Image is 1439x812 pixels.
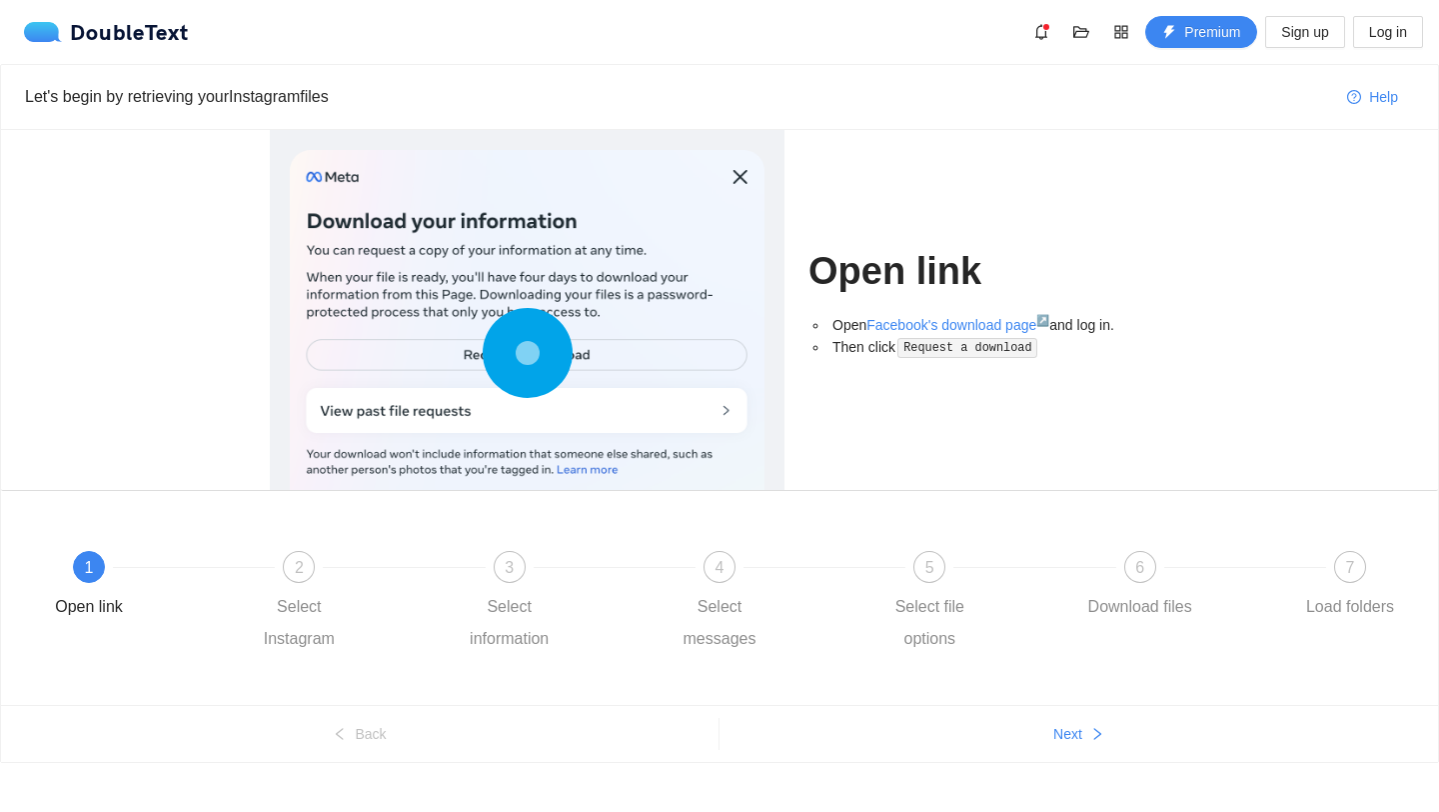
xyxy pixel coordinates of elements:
[1135,559,1144,576] span: 6
[1065,16,1097,48] button: folder-open
[31,551,241,623] div: 1Open link
[828,336,1169,359] li: Then click
[1353,16,1423,48] button: Log in
[719,718,1438,750] button: Nextright
[24,22,189,42] a: logoDoubleText
[505,559,514,576] span: 3
[1,718,719,750] button: leftBack
[1105,16,1137,48] button: appstore
[25,84,1331,109] div: Let's begin by retrieving your Instagram files
[24,22,189,42] div: DoubleText
[85,559,94,576] span: 1
[452,551,662,655] div: 3Select information
[1265,16,1344,48] button: Sign up
[1145,16,1257,48] button: thunderboltPremium
[716,559,724,576] span: 4
[1036,314,1049,326] sup: ↗
[1025,16,1057,48] button: bell
[1347,90,1361,106] span: question-circle
[662,591,777,655] div: Select messages
[55,591,123,623] div: Open link
[1082,551,1292,623] div: 6Download files
[808,248,1169,295] h1: Open link
[452,591,568,655] div: Select information
[1066,24,1096,40] span: folder-open
[897,338,1037,358] code: Request a download
[1090,727,1104,743] span: right
[241,551,451,655] div: 2Select Instagram
[1281,21,1328,43] span: Sign up
[925,559,934,576] span: 5
[1106,24,1136,40] span: appstore
[295,559,304,576] span: 2
[662,551,871,655] div: 4Select messages
[1184,21,1240,43] span: Premium
[1026,24,1056,40] span: bell
[1306,591,1394,623] div: Load folders
[828,314,1169,336] li: Open and log in.
[1292,551,1408,623] div: 7Load folders
[1331,81,1414,113] button: question-circleHelp
[24,22,70,42] img: logo
[1346,559,1355,576] span: 7
[871,591,987,655] div: Select file options
[866,317,1049,333] a: Facebook's download page↗
[241,591,357,655] div: Select Instagram
[1369,86,1398,108] span: Help
[1053,723,1082,745] span: Next
[871,551,1081,655] div: 5Select file options
[1162,25,1176,41] span: thunderbolt
[1369,21,1407,43] span: Log in
[1088,591,1192,623] div: Download files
